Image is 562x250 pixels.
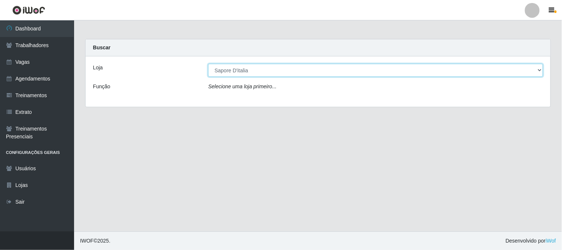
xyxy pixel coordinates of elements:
[80,238,94,244] span: IWOF
[93,45,110,50] strong: Buscar
[506,237,556,245] span: Desenvolvido por
[93,83,110,91] label: Função
[93,64,103,72] label: Loja
[80,237,110,245] span: © 2025 .
[546,238,556,244] a: iWof
[12,6,45,15] img: CoreUI Logo
[208,83,276,89] i: Selecione uma loja primeiro...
